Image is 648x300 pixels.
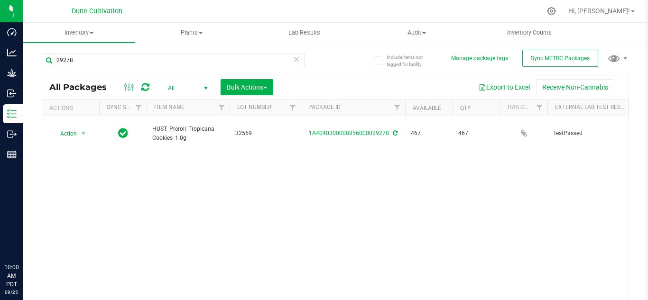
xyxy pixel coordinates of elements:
[532,100,547,116] a: Filter
[7,150,17,159] inline-svg: Reports
[4,263,19,289] p: 10:00 AM PDT
[23,23,135,43] a: Inventory
[7,48,17,57] inline-svg: Analytics
[553,129,637,138] span: TestPassed
[555,104,629,110] a: External Lab Test Result
[49,105,95,111] div: Actions
[458,129,494,138] span: 467
[152,125,224,143] span: HUST_Preroll_Tropicana Cookies_1.0g
[451,55,508,63] button: Manage package tags
[135,23,248,43] a: Plants
[531,55,590,62] span: Sync METRC Packages
[136,28,247,37] span: Plants
[248,23,360,43] a: Lab Results
[23,28,135,37] span: Inventory
[107,104,143,110] a: Sync Status
[361,28,472,37] span: Audit
[293,53,300,65] span: Clear
[7,68,17,78] inline-svg: Grow
[235,129,295,138] span: 32569
[309,130,389,136] a: 1A4040300008856000029278
[387,54,434,68] span: Include items not tagged for facility
[568,7,630,15] span: Hi, [PERSON_NAME]!
[72,7,122,15] span: Dune Cultivation
[214,100,230,116] a: Filter
[237,104,271,110] a: Lot Number
[308,104,341,110] a: Package ID
[49,82,116,92] span: All Packages
[42,53,305,67] input: Search Package ID, Item Name, SKU, Lot or Part Number...
[389,100,405,116] a: Filter
[7,109,17,118] inline-svg: Inventory
[221,79,273,95] button: Bulk Actions
[4,289,19,296] p: 09/25
[460,105,471,111] a: Qty
[7,89,17,98] inline-svg: Inbound
[522,50,598,67] button: Sync METRC Packages
[536,79,614,95] button: Receive Non-Cannabis
[472,79,536,95] button: Export to Excel
[413,105,441,111] a: Available
[546,7,557,16] div: Manage settings
[131,100,147,116] a: Filter
[78,127,90,140] span: select
[627,100,642,116] a: Filter
[227,83,267,91] span: Bulk Actions
[7,27,17,37] inline-svg: Dashboard
[411,129,447,138] span: 467
[494,28,565,37] span: Inventory Counts
[118,127,128,140] span: In Sync
[276,28,333,37] span: Lab Results
[500,100,547,116] th: Has COA
[9,224,38,253] iframe: Resource center
[154,104,185,110] a: Item Name
[473,23,585,43] a: Inventory Counts
[285,100,301,116] a: Filter
[7,129,17,139] inline-svg: Outbound
[361,23,473,43] a: Audit
[52,127,77,140] span: Action
[391,130,398,136] span: Sync from Compliance System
